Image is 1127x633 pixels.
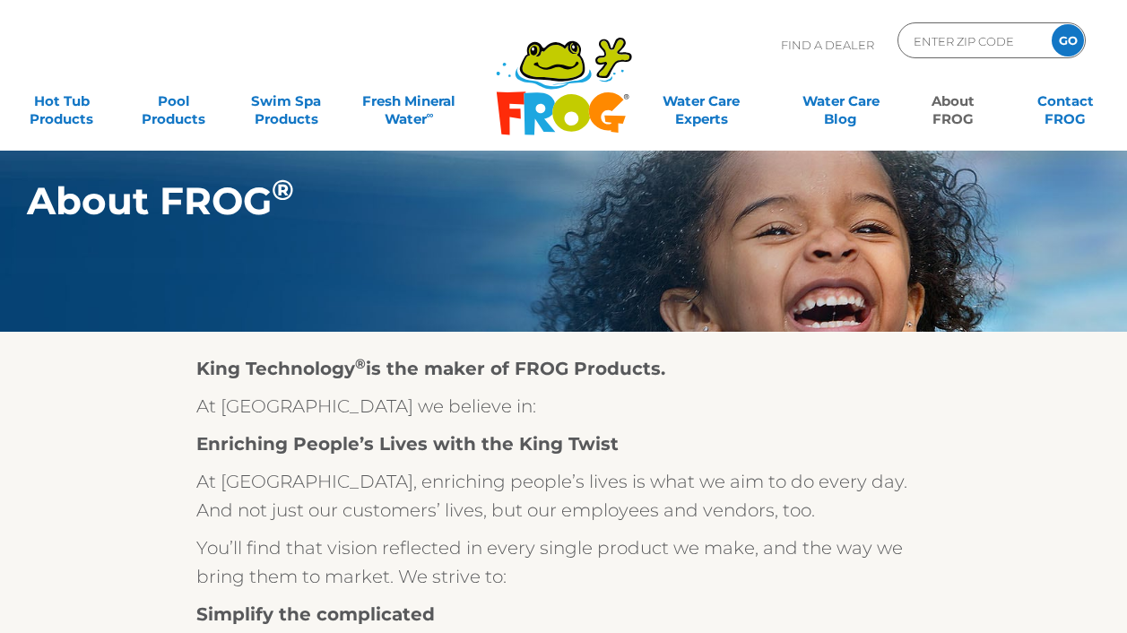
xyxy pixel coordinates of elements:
[196,467,932,525] p: At [GEOGRAPHIC_DATA], enriching people’s lives is what we aim to do every day. And not just our c...
[242,83,329,119] a: Swim SpaProducts
[1022,83,1109,119] a: ContactFROG
[909,83,996,119] a: AboutFROG
[912,28,1033,54] input: Zip Code Form
[196,533,932,591] p: You’ll find that vision reflected in every single product we make, and the way we bring them to m...
[196,358,665,379] strong: King Technology is the maker of FROG Products.
[630,83,772,119] a: Water CareExperts
[196,603,435,625] strong: Simplify the complicated
[1052,24,1084,56] input: GO
[797,83,884,119] a: Water CareBlog
[130,83,217,119] a: PoolProducts
[272,173,294,207] sup: ®
[196,392,932,421] p: At [GEOGRAPHIC_DATA] we believe in:
[18,83,105,119] a: Hot TubProducts
[27,179,1014,222] h1: About FROG
[196,433,619,455] strong: Enriching People’s Lives with the King Twist
[781,22,874,67] p: Find A Dealer
[427,108,434,121] sup: ∞
[355,83,464,119] a: Fresh MineralWater∞
[355,355,366,372] sup: ®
